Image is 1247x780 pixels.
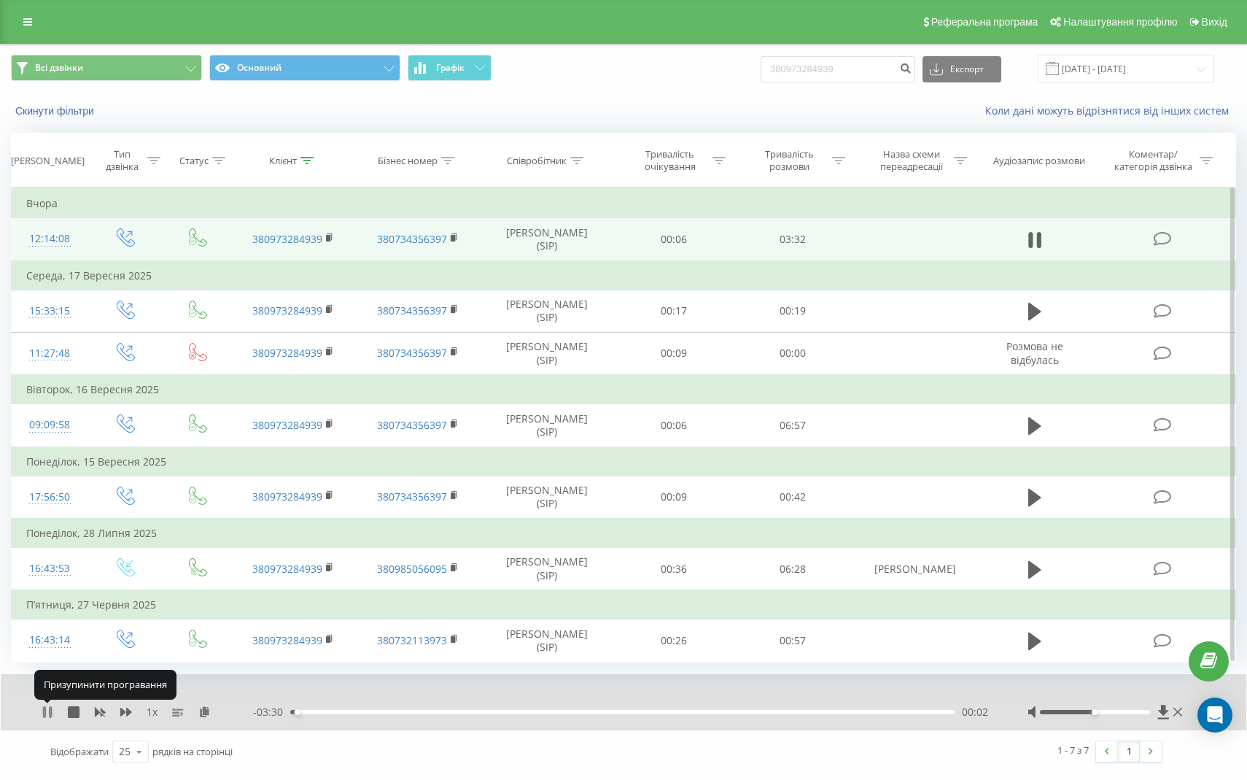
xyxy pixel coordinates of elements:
[12,375,1236,404] td: Вівторок, 16 Вересня 2025
[11,104,101,117] button: Скинути фільтри
[922,56,1001,82] button: Експорт
[26,483,73,511] div: 17:56:50
[12,590,1236,619] td: П’ятниця, 27 Червня 2025
[26,225,73,253] div: 12:14:08
[852,548,976,591] td: [PERSON_NAME]
[1202,16,1227,28] span: Вихід
[209,55,400,81] button: Основний
[734,619,853,662] td: 00:57
[614,619,734,662] td: 00:26
[480,218,614,261] td: [PERSON_NAME] (SIP)
[480,548,614,591] td: [PERSON_NAME] (SIP)
[734,290,853,332] td: 00:19
[480,332,614,375] td: [PERSON_NAME] (SIP)
[252,490,322,503] a: 380973284939
[614,290,734,332] td: 00:17
[734,404,853,447] td: 06:57
[872,148,950,173] div: Назва схеми переадресації
[1006,339,1063,366] span: Розмова не відбулась
[1111,148,1196,173] div: Коментар/категорія дзвінка
[26,555,73,583] div: 16:43:53
[614,548,734,591] td: 00:36
[12,261,1236,290] td: Середа, 17 Вересня 2025
[179,155,209,167] div: Статус
[101,148,144,173] div: Тип дзвінка
[507,155,567,167] div: Співробітник
[252,232,322,246] a: 380973284939
[1197,698,1232,733] div: Open Intercom Messenger
[1057,743,1089,757] div: 1 - 7 з 7
[962,705,988,719] span: 00:02
[750,148,828,173] div: Тривалість розмови
[1092,709,1098,715] div: Accessibility label
[1118,741,1140,762] a: 1
[480,476,614,519] td: [PERSON_NAME] (SIP)
[26,411,73,439] div: 09:09:58
[377,346,447,360] a: 380734356397
[253,705,290,719] span: - 03:30
[252,633,322,647] a: 380973284939
[931,16,1038,28] span: Реферальна програма
[252,418,322,432] a: 380973284939
[12,189,1236,218] td: Вчора
[377,304,447,317] a: 380734356397
[295,709,300,715] div: Accessibility label
[377,418,447,432] a: 380734356397
[631,148,709,173] div: Тривалість очікування
[26,297,73,325] div: 15:33:15
[480,290,614,332] td: [PERSON_NAME] (SIP)
[614,332,734,375] td: 00:09
[734,548,853,591] td: 06:28
[252,304,322,317] a: 380973284939
[26,339,73,368] div: 11:27:48
[50,745,109,758] span: Відображати
[252,346,322,360] a: 380973284939
[480,404,614,447] td: [PERSON_NAME] (SIP)
[252,562,322,576] a: 380973284939
[34,670,176,699] div: Призупинити програвання
[614,476,734,519] td: 00:09
[147,705,158,719] span: 1 x
[152,745,233,758] span: рядків на сторінці
[985,104,1236,117] a: Коли дані можуть відрізнятися вiд інших систем
[377,232,447,246] a: 380734356397
[377,562,447,576] a: 380985056095
[12,447,1236,476] td: Понеділок, 15 Вересня 2025
[761,56,915,82] input: Пошук за номером
[35,62,83,74] span: Всі дзвінки
[377,633,447,647] a: 380732113973
[269,155,297,167] div: Клієнт
[378,155,438,167] div: Бізнес номер
[436,63,465,73] span: Графік
[734,332,853,375] td: 00:00
[11,155,85,167] div: [PERSON_NAME]
[614,404,734,447] td: 00:06
[734,218,853,261] td: 03:32
[377,490,447,503] a: 380734356397
[26,626,73,654] div: 16:43:14
[993,155,1085,167] div: Аудіозапис розмови
[614,218,734,261] td: 00:06
[1063,16,1177,28] span: Налаштування профілю
[12,519,1236,548] td: Понеділок, 28 Липня 2025
[11,55,202,81] button: Всі дзвінки
[408,55,492,81] button: Графік
[734,476,853,519] td: 00:42
[119,744,131,759] div: 25
[480,619,614,662] td: [PERSON_NAME] (SIP)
